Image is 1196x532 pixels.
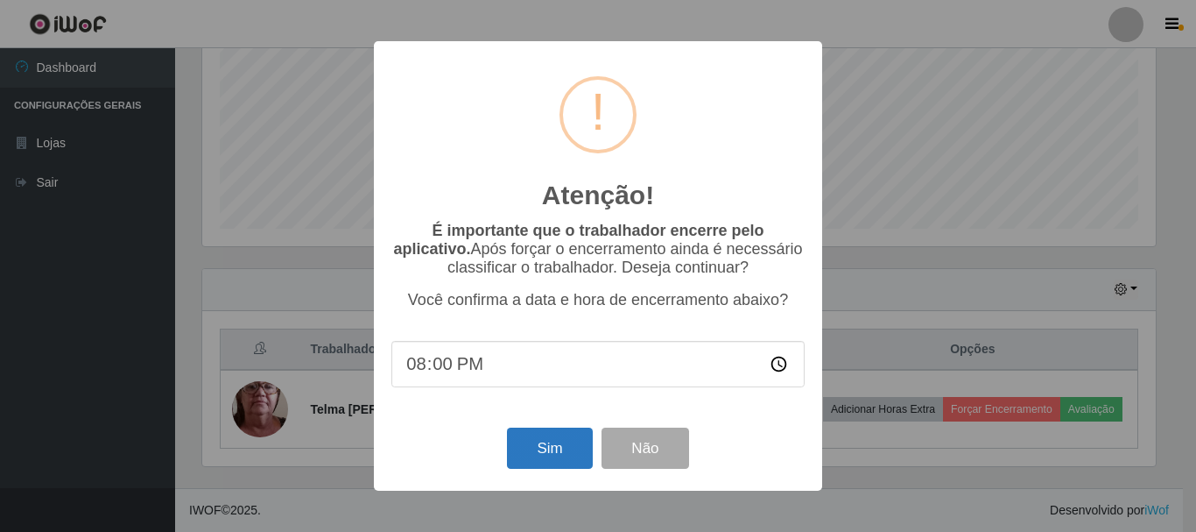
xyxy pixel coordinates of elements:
[393,222,763,258] b: É importante que o trabalhador encerre pelo aplicativo.
[507,428,592,469] button: Sim
[391,222,805,277] p: Após forçar o encerramento ainda é necessário classificar o trabalhador. Deseja continuar?
[602,428,688,469] button: Não
[542,180,654,211] h2: Atenção!
[391,291,805,309] p: Você confirma a data e hora de encerramento abaixo?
